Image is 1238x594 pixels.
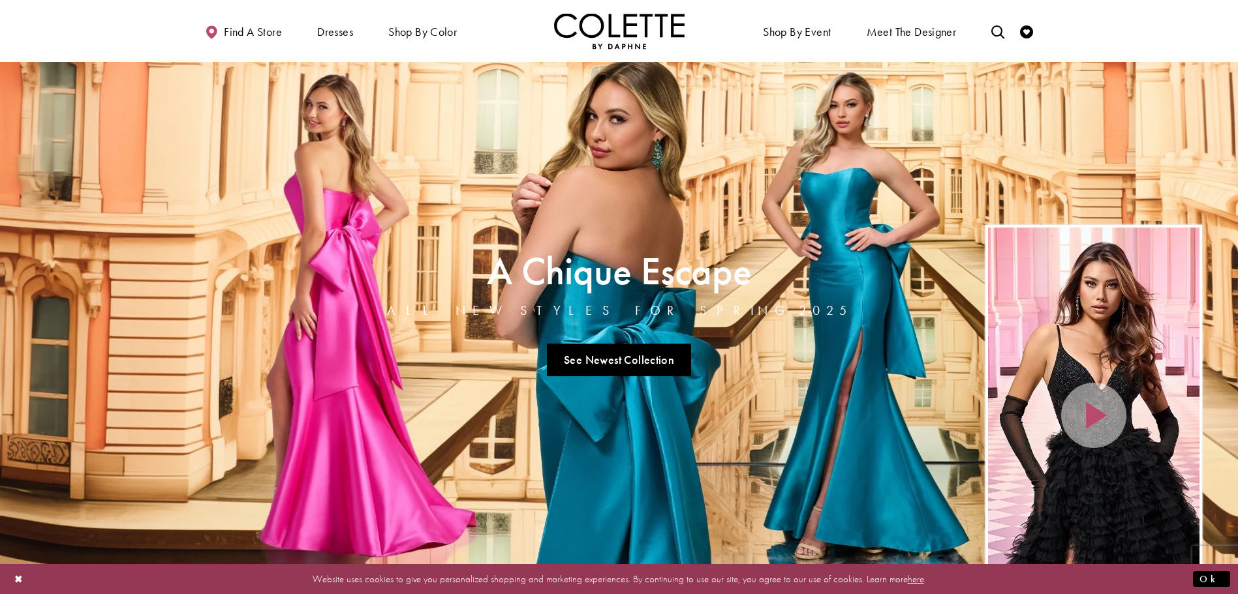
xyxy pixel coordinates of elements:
[388,25,457,38] span: Shop by color
[763,25,831,38] span: Shop By Event
[908,572,924,585] a: here
[383,338,856,381] ul: Slider Links
[314,13,356,49] span: Dresses
[760,13,834,49] span: Shop By Event
[94,570,1144,587] p: Website uses cookies to give you personalized shopping and marketing experiences. By continuing t...
[554,13,685,49] a: Visit Home Page
[224,25,282,38] span: Find a store
[554,13,685,49] img: Colette by Daphne
[863,13,960,49] a: Meet the designer
[1193,571,1230,587] button: Submit Dialog
[867,25,957,38] span: Meet the designer
[1017,13,1036,49] a: Check Wishlist
[547,344,692,376] a: See Newest Collection A Chique Escape All New Styles For Spring 2025
[988,13,1008,49] a: Toggle search
[202,13,285,49] a: Find a store
[317,25,353,38] span: Dresses
[8,567,30,590] button: Close Dialog
[385,13,460,49] span: Shop by color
